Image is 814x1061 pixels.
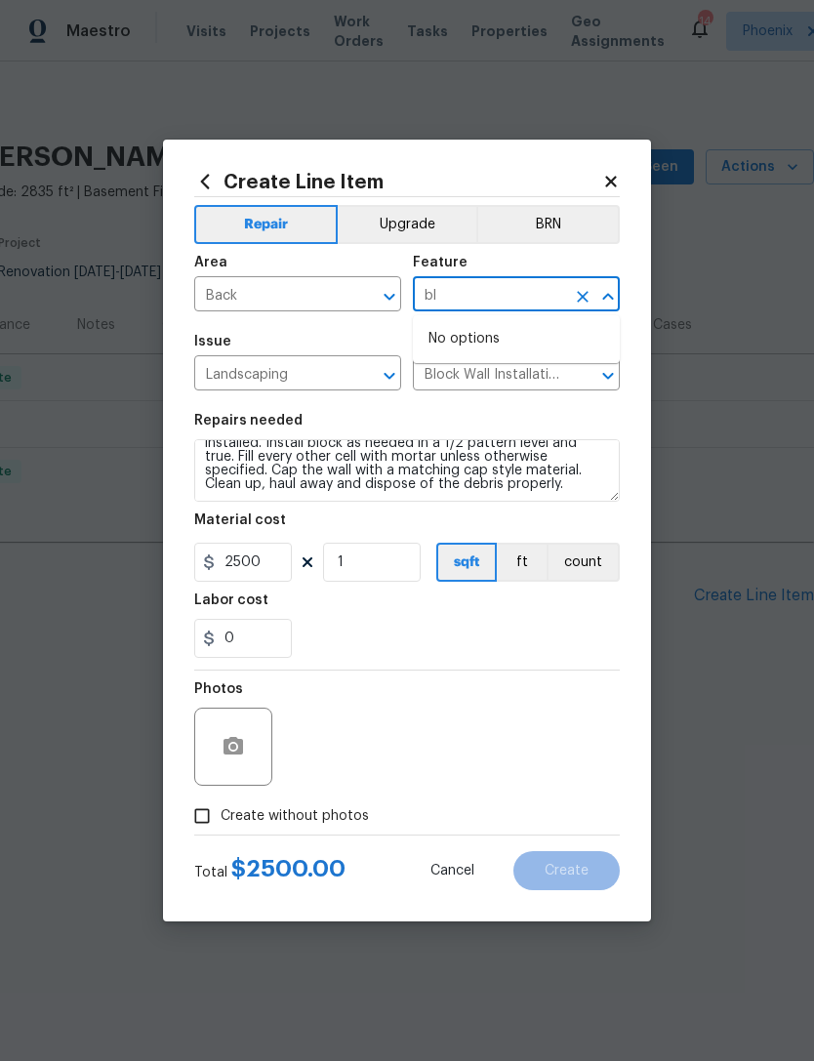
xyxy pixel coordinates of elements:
button: Cancel [399,851,506,890]
h5: Labor cost [194,593,268,607]
span: Create without photos [221,806,369,827]
span: Cancel [430,864,474,878]
span: $ 2500.00 [231,857,346,880]
button: Repair [194,205,338,244]
textarea: Prep the area where the new cast stone block (CMU) will be installed. Install block as needed in ... [194,439,620,502]
button: BRN [476,205,620,244]
span: Create [545,864,589,878]
h5: Area [194,256,227,269]
h5: Photos [194,682,243,696]
h5: Material cost [194,513,286,527]
button: Open [376,362,403,389]
h5: Feature [413,256,468,269]
div: Total [194,859,346,882]
button: ft [497,543,547,582]
h5: Repairs needed [194,414,303,428]
button: Close [594,283,622,310]
h5: Issue [194,335,231,348]
button: count [547,543,620,582]
button: Upgrade [338,205,477,244]
button: Open [376,283,403,310]
h2: Create Line Item [194,171,602,192]
button: Create [513,851,620,890]
button: sqft [436,543,497,582]
button: Clear [569,283,596,310]
div: No options [413,315,620,363]
button: Open [594,362,622,389]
